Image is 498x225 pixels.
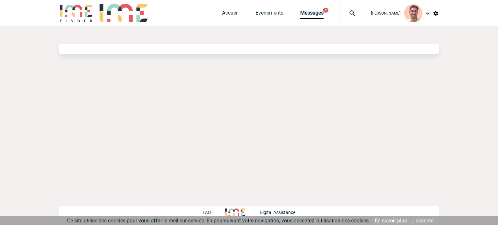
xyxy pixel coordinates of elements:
button: 2 [323,8,328,13]
a: En savoir plus [375,218,407,224]
a: Messages [300,10,324,19]
img: 132114-0.jpg [404,4,422,22]
span: Ce site utilise des cookies pour vous offrir le meilleur service. En poursuivant votre navigation... [67,218,370,224]
img: http://www.idealmeetingsevents.fr/ [225,208,245,216]
p: FAQ [203,210,211,215]
span: [PERSON_NAME] [371,11,400,16]
p: Digital Assistance [260,210,295,215]
a: FAQ [203,209,225,215]
img: IME-Finder [59,4,93,22]
a: J'accepte [412,218,433,224]
a: Evénements [255,10,283,19]
a: Accueil [222,10,239,19]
